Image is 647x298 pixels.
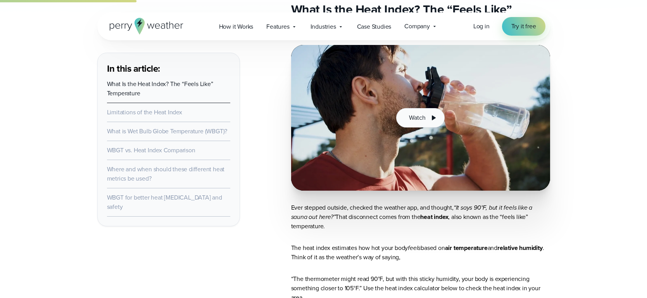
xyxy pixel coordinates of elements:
[291,203,550,231] p: Ever stepped outside, checked the weather app, and thought, That disconnect comes from the , also...
[408,243,421,252] em: feels
[107,62,230,75] h3: In this article:
[311,22,336,31] span: Industries
[409,113,425,122] span: Watch
[350,19,398,34] a: Case Studies
[219,22,254,31] span: How it Works
[511,22,536,31] span: Try it free
[212,19,260,34] a: How it Works
[502,17,545,36] a: Try it free
[107,127,228,136] a: What is Wet Bulb Globe Temperature (WBGT)?
[497,243,543,252] strong: relative humidity
[266,22,289,31] span: Features
[473,22,490,31] a: Log in
[396,108,444,127] button: Watch
[445,243,488,252] strong: air temperature
[107,146,195,155] a: WBGT vs. Heat Index Comparison
[107,165,225,183] a: Where and when should these different heat metrics be used?
[404,22,430,31] span: Company
[420,212,448,221] strong: heat index
[107,193,222,211] a: WBGT for better heat [MEDICAL_DATA] and safety
[291,203,532,221] em: “It says 90°F, but it feels like a sauna out here?”
[357,22,392,31] span: Case Studies
[291,243,550,262] p: The heat index estimates how hot your body based on and . Think of it as the weather’s way of say...
[107,108,182,117] a: Limitations of the Heat Index
[107,79,213,98] a: What Is the Heat Index? The “Feels Like” Temperature
[291,2,550,33] h2: What Is the Heat Index? The “Feels Like” Temperature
